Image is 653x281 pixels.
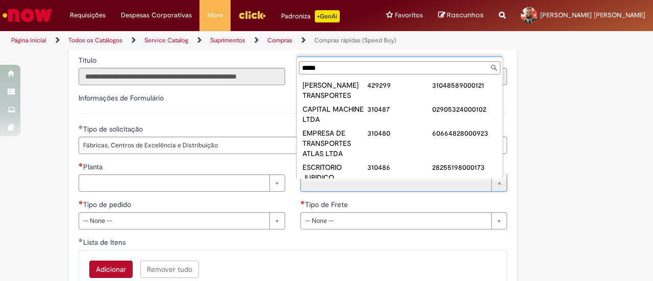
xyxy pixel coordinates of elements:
[432,80,497,90] div: 31048589000121
[367,128,432,138] div: 310480
[303,128,367,159] div: EMPRESA DE TRANSPORTES ATLAS LTDA
[432,162,497,172] div: 28255198000173
[367,104,432,114] div: 310487
[303,162,367,193] div: ESCRITORIO JURIDICO [PERSON_NAME]
[297,76,503,178] ul: Fornecedor
[367,162,432,172] div: 310486
[303,104,367,124] div: CAPITAL MACHINE LTDA
[303,80,367,100] div: [PERSON_NAME] TRANSPORTES
[432,128,497,138] div: 60664828000923
[432,104,497,114] div: 02905324000102
[367,80,432,90] div: 429299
